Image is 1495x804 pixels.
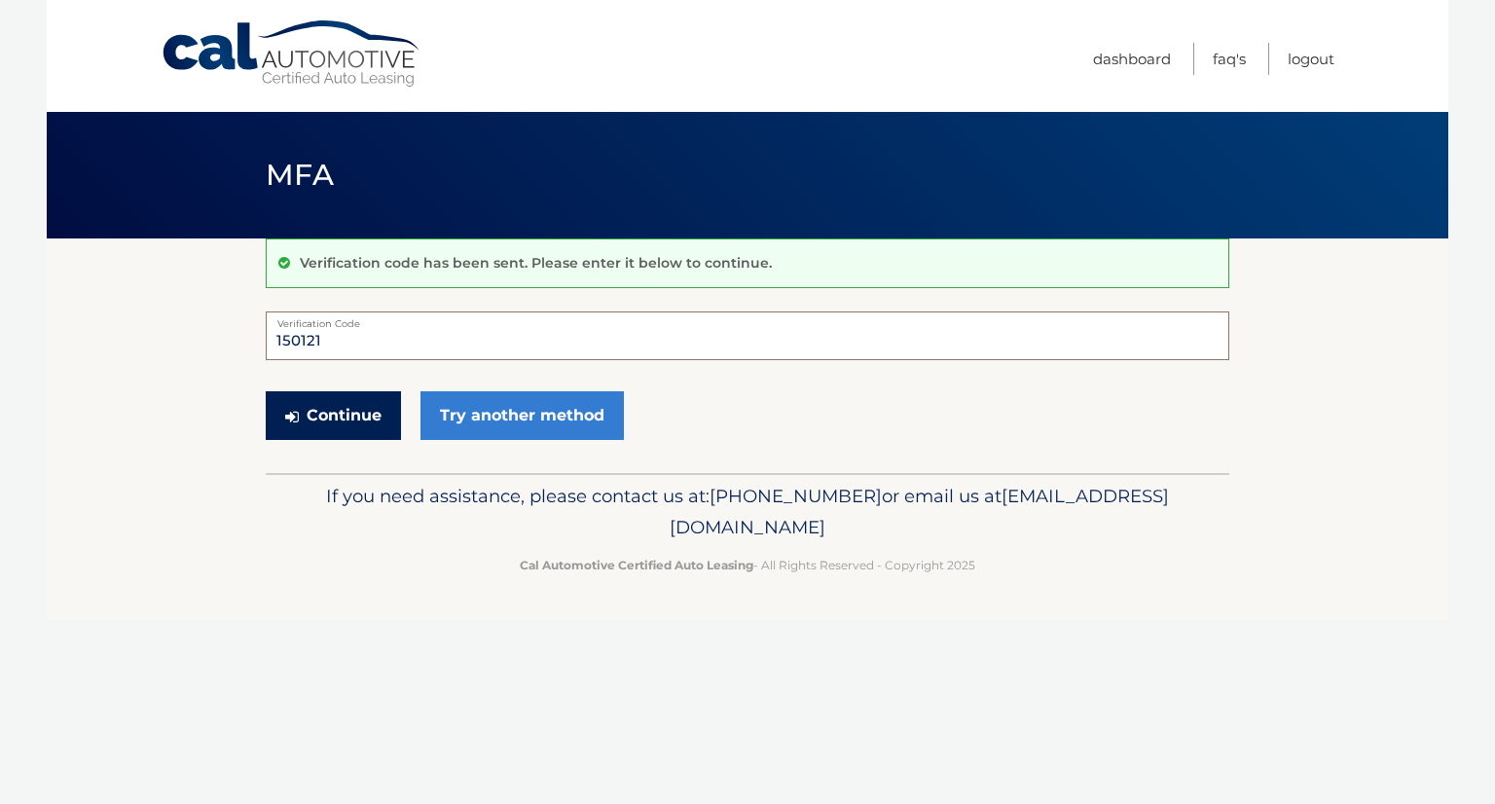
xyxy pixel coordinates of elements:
span: [PHONE_NUMBER] [710,485,882,507]
strong: Cal Automotive Certified Auto Leasing [520,558,753,572]
a: Dashboard [1093,43,1171,75]
a: Logout [1288,43,1334,75]
p: If you need assistance, please contact us at: or email us at [278,481,1217,543]
p: Verification code has been sent. Please enter it below to continue. [300,254,772,272]
a: FAQ's [1213,43,1246,75]
label: Verification Code [266,311,1229,327]
button: Continue [266,391,401,440]
a: Try another method [420,391,624,440]
p: - All Rights Reserved - Copyright 2025 [278,555,1217,575]
span: [EMAIL_ADDRESS][DOMAIN_NAME] [670,485,1169,538]
span: MFA [266,157,334,193]
a: Cal Automotive [161,19,423,89]
input: Verification Code [266,311,1229,360]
